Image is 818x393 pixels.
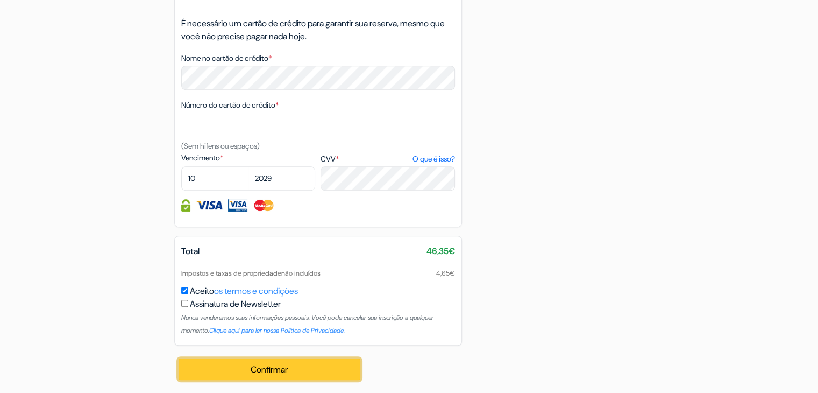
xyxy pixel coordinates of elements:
button: Confirmar [179,359,361,380]
font: Vencimento [181,153,220,163]
font: não incluídos [281,269,321,278]
img: Informações do cartão de crédito totalmente protegidas e criptografadas [181,199,190,212]
font: Impostos e taxas de propriedade [181,269,281,278]
font: Nome no cartão de crédito [181,53,268,63]
font: Número do cartão de crédito [181,100,275,110]
font: CVV [321,154,336,164]
img: Visa Electron [228,199,247,212]
font: Assinatura de Newsletter [190,298,281,310]
font: Nunca venderemos suas informações pessoais. Você pode cancelar sua inscrição a qualquer momento. [181,313,433,335]
font: Aceito [190,285,214,297]
a: O que é isso? [412,153,454,165]
font: 4,65€ [436,269,455,278]
img: MasterCard [253,199,275,212]
font: (Sem hifens ou espaços) [181,141,260,151]
font: É necessário um cartão de crédito para garantir sua reserva, mesmo que você não precise pagar nad... [181,18,445,42]
a: os termos e condições [214,285,298,297]
font: Total [181,245,200,257]
font: O que é isso? [412,154,454,164]
a: Clique aqui para ler nossa Política de Privacidade. [209,326,345,335]
img: Visa [196,199,223,212]
font: Confirmar [251,364,288,375]
font: 46,35€ [426,245,455,257]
